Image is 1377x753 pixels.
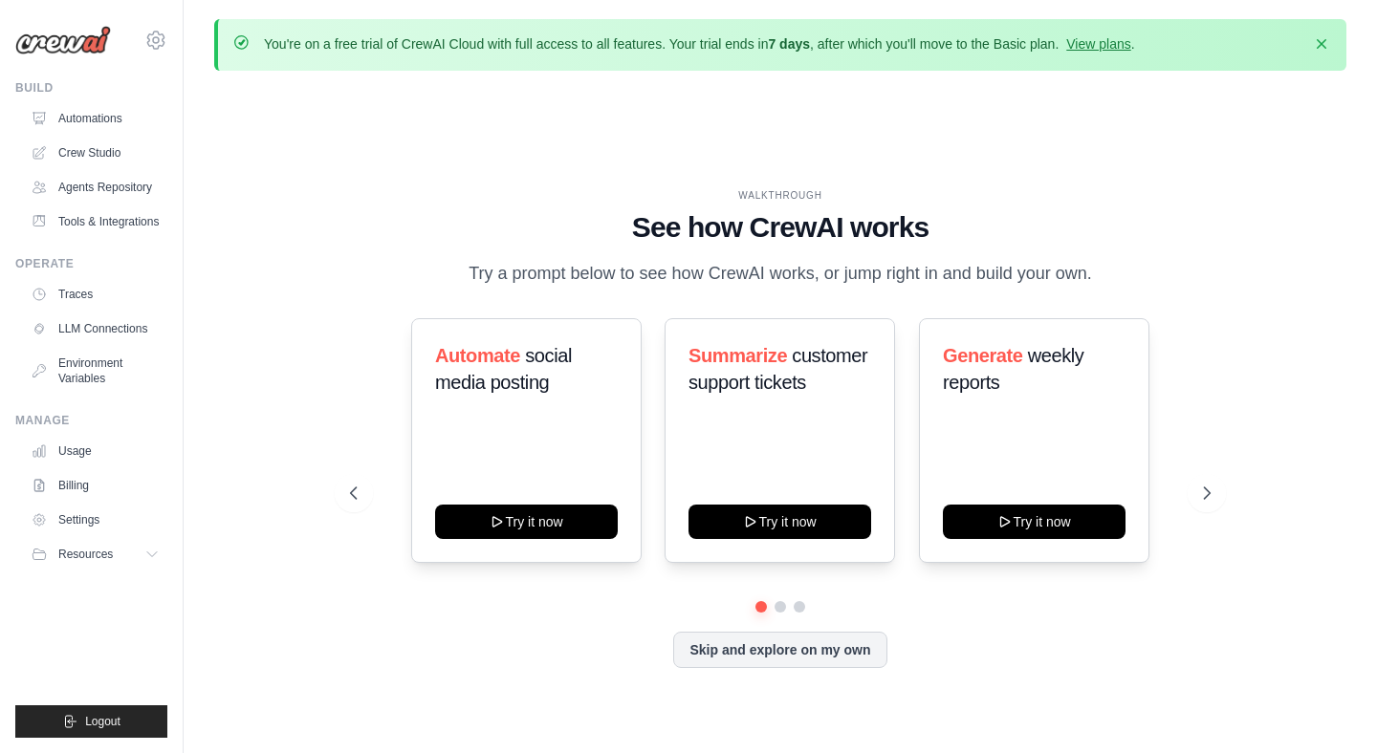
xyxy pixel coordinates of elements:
button: Try it now [688,505,871,539]
a: View plans [1066,36,1130,52]
div: WALKTHROUGH [350,188,1210,203]
button: Try it now [435,505,618,539]
button: Resources [23,539,167,570]
span: Logout [85,714,120,729]
button: Skip and explore on my own [673,632,886,668]
a: Settings [23,505,167,535]
a: Automations [23,103,167,134]
a: Billing [23,470,167,501]
a: Agents Repository [23,172,167,203]
a: Traces [23,279,167,310]
a: Usage [23,436,167,466]
button: Logout [15,705,167,738]
img: Logo [15,26,111,54]
span: Generate [943,345,1023,366]
p: You're on a free trial of CrewAI Cloud with full access to all features. Your trial ends in , aft... [264,34,1135,54]
strong: 7 days [768,36,810,52]
button: Try it now [943,505,1126,539]
p: Try a prompt below to see how CrewAI works, or jump right in and build your own. [459,260,1102,288]
h1: See how CrewAI works [350,210,1210,245]
span: weekly reports [943,345,1083,393]
a: Tools & Integrations [23,206,167,237]
span: Summarize [688,345,787,366]
div: Manage [15,413,167,428]
span: Automate [435,345,520,366]
a: LLM Connections [23,313,167,344]
div: Build [15,80,167,96]
a: Crew Studio [23,138,167,168]
a: Environment Variables [23,348,167,394]
div: Operate [15,256,167,271]
span: Resources [58,547,113,562]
